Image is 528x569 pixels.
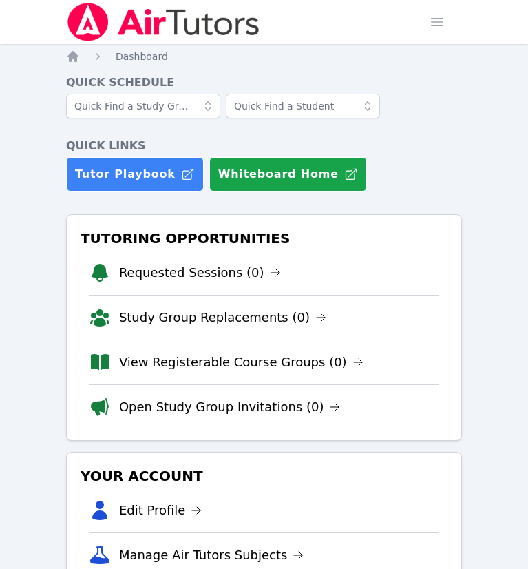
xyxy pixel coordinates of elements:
h3: Your Account [78,464,450,488]
a: View Registerable Course Groups (0) [119,353,363,372]
img: Air Tutors [66,3,261,41]
button: Whiteboard Home [209,157,367,192]
a: Manage Air Tutors Subjects [119,546,304,565]
span: Dashboard [116,51,168,62]
a: Edit Profile [119,501,202,520]
h4: Quick Links [66,138,462,154]
a: Tutor Playbook [66,157,204,192]
h4: Quick Schedule [66,74,462,91]
a: Study Group Replacements (0) [119,308,326,327]
input: Quick Find a Student [226,94,380,118]
a: Open Study Group Invitations (0) [119,397,341,417]
nav: Breadcrumb [66,50,462,63]
a: Dashboard [116,50,168,63]
input: Quick Find a Study Group [66,94,220,118]
a: Requested Sessions (0) [119,263,281,282]
h3: Tutoring Opportunities [78,226,450,251]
